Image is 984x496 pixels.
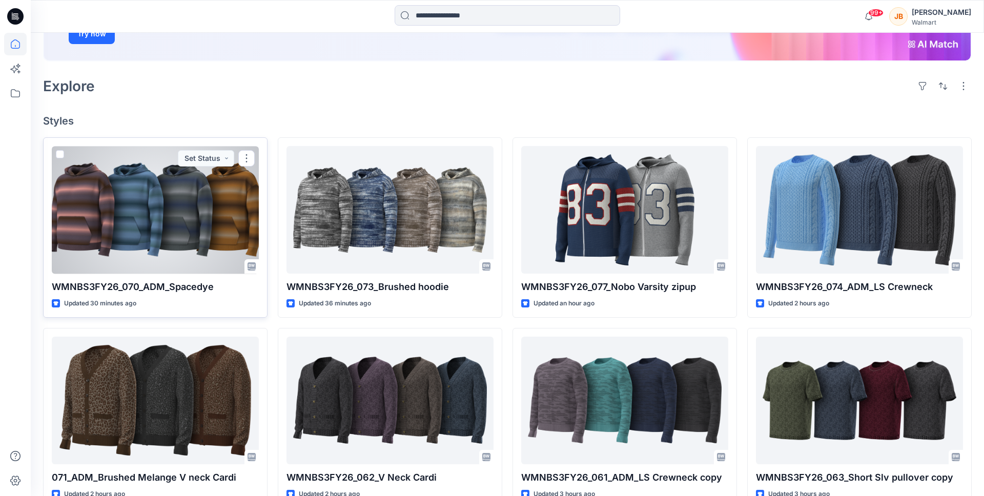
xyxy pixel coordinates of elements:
[299,298,371,309] p: Updated 36 minutes ago
[912,18,971,26] div: Walmart
[286,470,494,485] p: WMNBS3FY26_062_V Neck Cardi
[286,337,494,464] a: WMNBS3FY26_062_V Neck Cardi
[521,337,728,464] a: WMNBS3FY26_061_ADM_LS Crewneck copy
[43,78,95,94] h2: Explore
[286,280,494,294] p: WMNBS3FY26_073_Brushed hoodie
[52,470,259,485] p: 071_ADM_Brushed Melange V neck Cardi
[756,337,963,464] a: WMNBS3FY26_063_Short Slv pullover copy
[52,146,259,274] a: WMNBS3FY26_070_ADM_Spacedye
[534,298,594,309] p: Updated an hour ago
[912,6,971,18] div: [PERSON_NAME]
[768,298,829,309] p: Updated 2 hours ago
[43,115,972,127] h4: Styles
[521,470,728,485] p: WMNBS3FY26_061_ADM_LS Crewneck copy
[521,280,728,294] p: WMNBS3FY26_077_Nobo Varsity zipup
[756,146,963,274] a: WMNBS3FY26_074_ADM_LS Crewneck
[52,280,259,294] p: WMNBS3FY26_070_ADM_Spacedye
[756,470,963,485] p: WMNBS3FY26_063_Short Slv pullover copy
[52,337,259,464] a: 071_ADM_Brushed Melange V neck Cardi
[69,24,115,44] button: Try now
[889,7,908,26] div: JB
[868,9,884,17] span: 99+
[756,280,963,294] p: WMNBS3FY26_074_ADM_LS Crewneck
[286,146,494,274] a: WMNBS3FY26_073_Brushed hoodie
[521,146,728,274] a: WMNBS3FY26_077_Nobo Varsity zipup
[64,298,136,309] p: Updated 30 minutes ago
